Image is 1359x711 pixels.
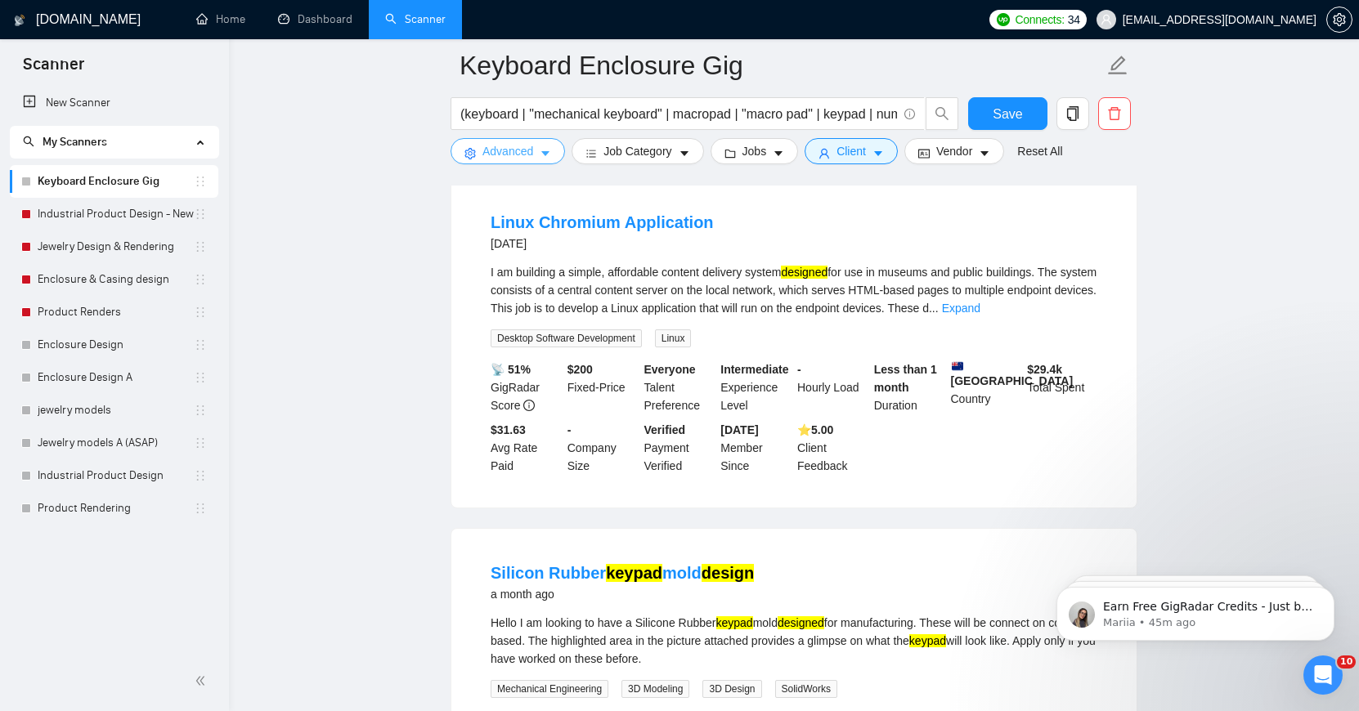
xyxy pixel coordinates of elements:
span: caret-down [979,147,990,159]
div: Close [287,7,316,36]
div: Hourly Load [794,360,871,414]
b: $ 200 [567,363,593,376]
a: Keyboard Enclosure Gig [38,165,194,198]
span: setting [1327,13,1352,26]
b: ⭐️ 5.00 [797,423,833,436]
div: Country [948,360,1025,414]
button: delete [1098,97,1131,130]
button: idcardVendorcaret-down [904,138,1004,164]
span: Job Category [603,142,671,160]
a: Reset All [1017,142,1062,160]
button: barsJob Categorycaret-down [572,138,703,164]
span: setting [464,147,476,159]
span: holder [194,404,207,417]
span: holder [194,273,207,286]
button: Save [968,97,1047,130]
a: Industrial Product Design [38,459,194,492]
b: [GEOGRAPHIC_DATA] [951,360,1074,387]
img: upwork-logo.png [997,13,1010,26]
a: Product Renders [38,296,194,329]
span: folder [724,147,736,159]
iframe: Intercom notifications message [1032,552,1359,667]
span: My Scanners [43,135,107,149]
div: a month ago [491,584,754,604]
a: Industrial Product Design - New [38,198,194,230]
a: Enclosure Design [38,329,194,361]
div: Talent Preference [641,360,718,414]
div: I am building a simple, affordable content delivery system for use in museums and public building... [491,263,1097,317]
img: 🇳🇿 [952,360,963,372]
b: Less than 1 month [874,363,937,394]
b: 📡 51% [491,363,531,376]
div: [DATE] [491,234,714,253]
mark: keypad [716,616,753,629]
li: Keyboard Enclosure Gig [10,165,218,198]
span: ... [929,302,939,315]
span: holder [194,208,207,221]
div: Duration [871,360,948,414]
iframe: Intercom live chat [1303,655,1343,695]
input: Search Freelance Jobs... [460,104,897,124]
a: setting [1326,13,1352,26]
b: Everyone [644,363,696,376]
button: setting [1326,7,1352,33]
a: Jewelry Design & Rendering [38,230,194,263]
button: copy [1056,97,1089,130]
span: Scanner [10,52,97,87]
span: user [819,147,830,159]
span: bars [585,147,597,159]
span: holder [194,436,207,449]
mark: design [702,564,754,582]
span: caret-down [679,147,690,159]
span: holder [194,175,207,188]
span: caret-down [872,147,884,159]
b: $31.63 [491,423,526,436]
b: Verified [644,423,686,436]
div: Company Size [564,421,641,475]
span: 3D Design [702,680,761,698]
div: Payment Verified [641,421,718,475]
li: Product Renders [10,296,218,329]
span: holder [194,338,207,351]
a: Silicon Rubberkeypadmolddesign [491,564,754,582]
a: homeHome [196,12,245,26]
span: 34 [1068,11,1080,29]
span: Mechanical Engineering [491,680,608,698]
span: edit [1107,55,1128,76]
span: Vendor [936,142,972,160]
li: jewelry models [10,394,218,427]
a: Expand [942,302,980,315]
span: holder [194,469,207,482]
button: folderJobscaret-down [711,138,799,164]
div: GigRadar Score [487,360,564,414]
span: delete [1099,106,1130,121]
a: Enclosure & Casing design [38,263,194,296]
li: Product Rendering [10,492,218,525]
a: New Scanner [23,87,205,119]
b: - [567,423,572,436]
span: double-left [195,673,211,689]
li: Enclosure & Casing design [10,263,218,296]
span: Linux [655,329,692,347]
a: Linux Chromium Application [491,213,714,231]
li: Enclosure Design A [10,361,218,394]
b: Intermediate [720,363,788,376]
button: search [926,97,958,130]
a: jewelry models [38,394,194,427]
span: user [1101,14,1112,25]
span: idcard [918,147,930,159]
li: Jewelry models A (ASAP) [10,427,218,459]
button: Expand window [256,7,287,38]
span: info-circle [904,109,915,119]
li: Jewelry Design & Rendering [10,230,218,263]
li: New Scanner [10,87,218,119]
span: 10 [1337,655,1356,669]
a: dashboardDashboard [278,12,352,26]
div: Experience Level [717,360,794,414]
mark: designed [781,266,828,279]
a: Enclosure Design A [38,361,194,394]
mark: keypad [606,564,662,582]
